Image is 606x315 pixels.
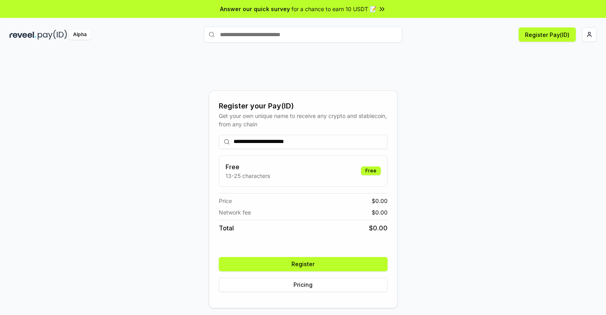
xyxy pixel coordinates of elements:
[361,166,381,175] div: Free
[219,100,388,112] div: Register your Pay(ID)
[69,30,91,40] div: Alpha
[219,278,388,292] button: Pricing
[226,172,270,180] p: 13-25 characters
[372,208,388,216] span: $ 0.00
[10,30,36,40] img: reveel_dark
[219,112,388,128] div: Get your own unique name to receive any crypto and stablecoin, from any chain
[369,223,388,233] span: $ 0.00
[372,197,388,205] span: $ 0.00
[220,5,290,13] span: Answer our quick survey
[226,162,270,172] h3: Free
[219,257,388,271] button: Register
[219,223,234,233] span: Total
[219,197,232,205] span: Price
[291,5,376,13] span: for a chance to earn 10 USDT 📝
[219,208,251,216] span: Network fee
[519,27,576,42] button: Register Pay(ID)
[38,30,67,40] img: pay_id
